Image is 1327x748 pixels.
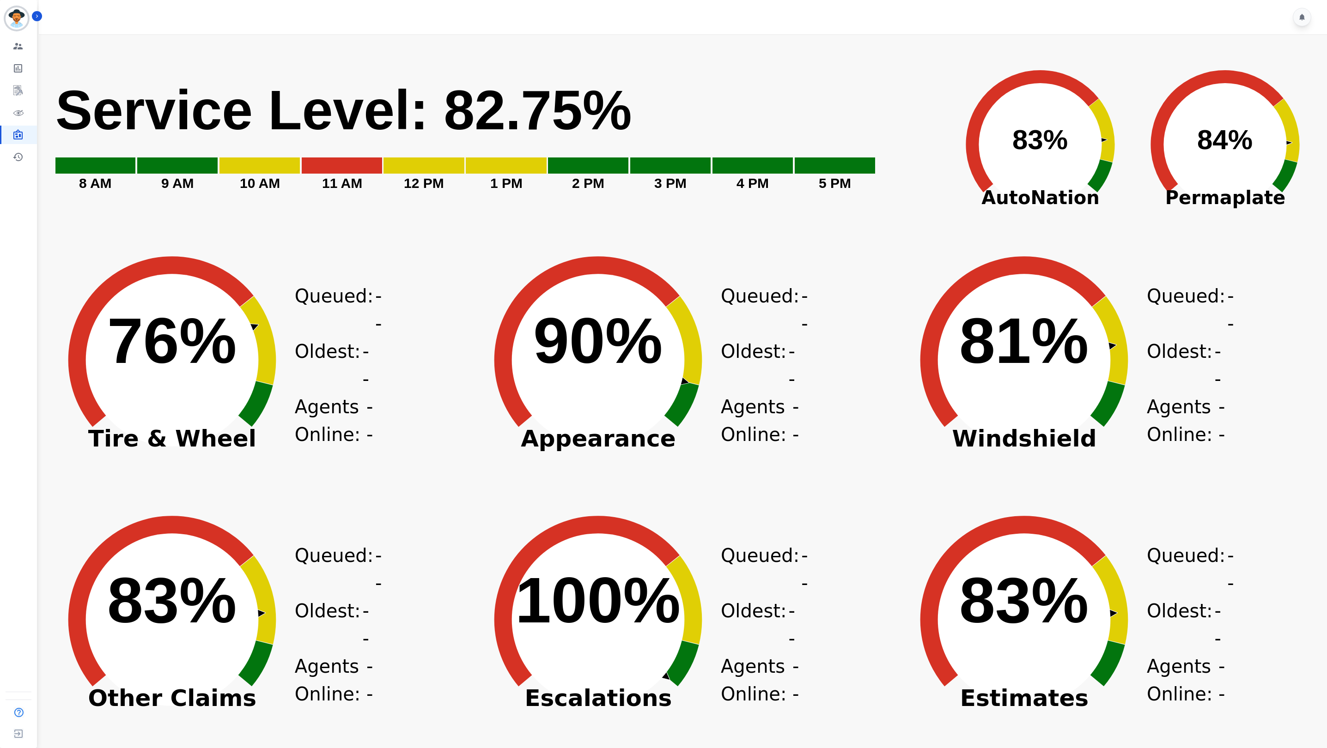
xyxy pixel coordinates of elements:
[79,175,112,191] text: 8 AM
[897,434,1151,443] span: Windshield
[1218,393,1225,448] span: --
[788,597,795,652] span: --
[959,304,1089,377] text: 81%
[366,393,373,448] span: --
[107,564,237,636] text: 83%
[792,652,799,708] span: --
[161,175,194,191] text: 9 AM
[6,7,28,30] img: Bordered avatar
[788,338,795,393] span: --
[45,434,299,443] span: Tire & Wheel
[45,694,299,703] span: Other Claims
[471,694,725,703] span: Escalations
[295,338,364,393] div: Oldest:
[948,184,1133,211] span: AutoNation
[375,282,382,338] span: --
[721,338,790,393] div: Oldest:
[1147,597,1216,652] div: Oldest:
[55,79,632,141] text: Service Level: 82.75%
[1227,282,1234,338] span: --
[366,652,373,708] span: --
[721,393,799,448] div: Agents Online:
[240,175,280,191] text: 10 AM
[721,282,790,338] div: Queued:
[533,304,663,377] text: 90%
[107,304,237,377] text: 76%
[1215,338,1221,393] span: --
[1147,393,1225,448] div: Agents Online:
[362,597,369,652] span: --
[792,393,799,448] span: --
[721,542,790,597] div: Queued:
[1147,282,1216,338] div: Queued:
[1218,652,1225,708] span: --
[801,282,808,338] span: --
[295,393,373,448] div: Agents Online:
[322,175,362,191] text: 11 AM
[1133,184,1318,211] span: Permaplate
[1227,542,1234,597] span: --
[819,175,851,191] text: 5 PM
[375,542,382,597] span: --
[295,652,373,708] div: Agents Online:
[959,564,1089,636] text: 83%
[1197,124,1253,155] text: 84%
[362,338,369,393] span: --
[1147,652,1225,708] div: Agents Online:
[1012,124,1068,155] text: 83%
[295,282,364,338] div: Queued:
[404,175,444,191] text: 12 PM
[471,434,725,443] span: Appearance
[55,77,943,199] svg: Service Level: 0%
[737,175,769,191] text: 4 PM
[897,694,1151,703] span: Estimates
[572,175,604,191] text: 2 PM
[1215,597,1221,652] span: --
[721,597,790,652] div: Oldest:
[1147,338,1216,393] div: Oldest:
[1147,542,1216,597] div: Queued:
[801,542,808,597] span: --
[295,542,364,597] div: Queued:
[654,175,687,191] text: 3 PM
[295,597,364,652] div: Oldest:
[721,652,799,708] div: Agents Online:
[515,564,681,636] text: 100%
[490,175,523,191] text: 1 PM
